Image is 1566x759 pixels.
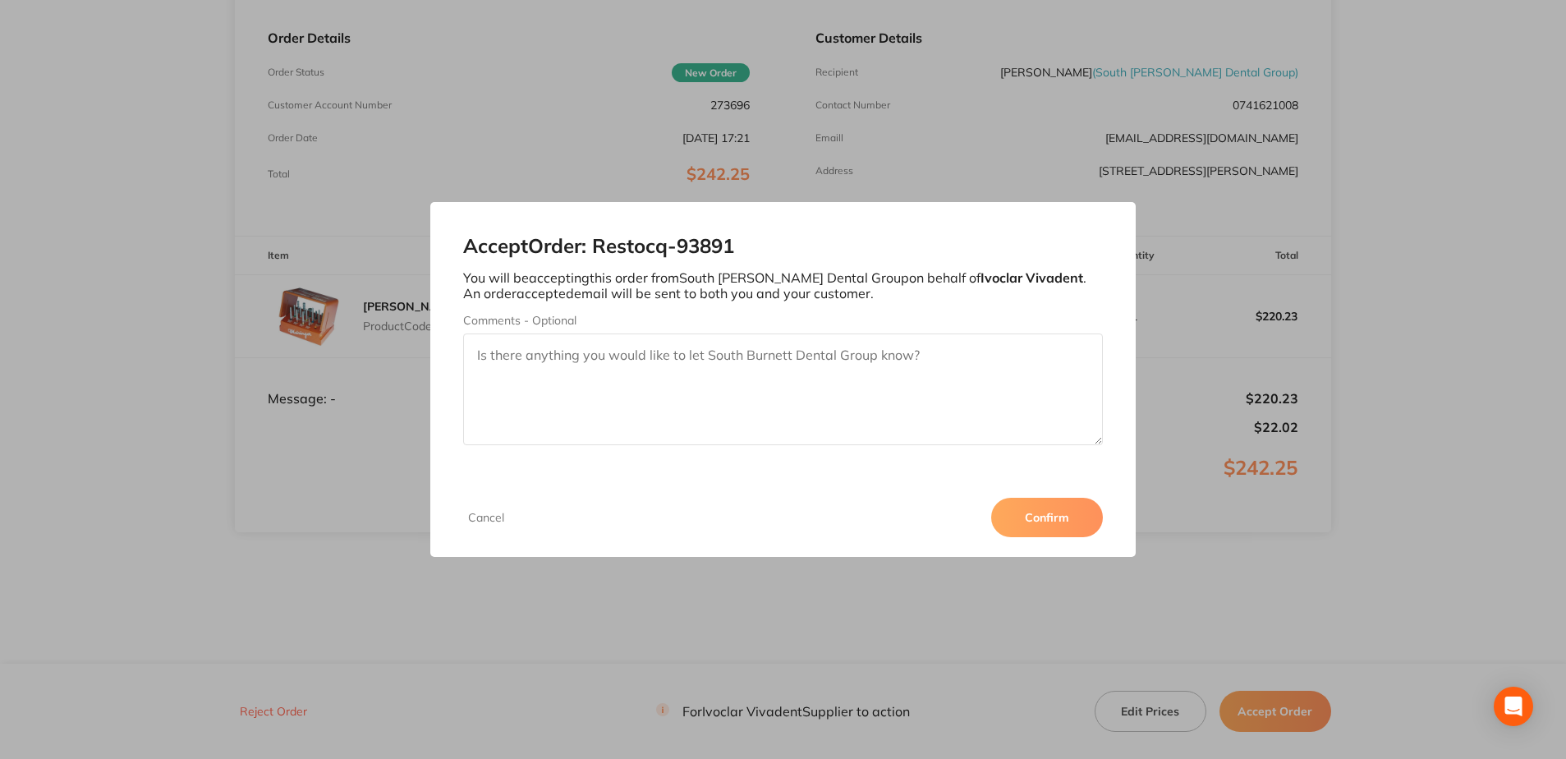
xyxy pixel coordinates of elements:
p: You will be accepting this order from South [PERSON_NAME] Dental Group on behalf of . An order ac... [463,270,1102,301]
button: Cancel [463,510,509,525]
h2: Accept Order: Restocq- 93891 [463,235,1102,258]
div: Open Intercom Messenger [1494,687,1533,726]
label: Comments - Optional [463,314,1102,327]
b: Ivoclar Vivadent [980,269,1083,286]
button: Confirm [991,498,1103,537]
